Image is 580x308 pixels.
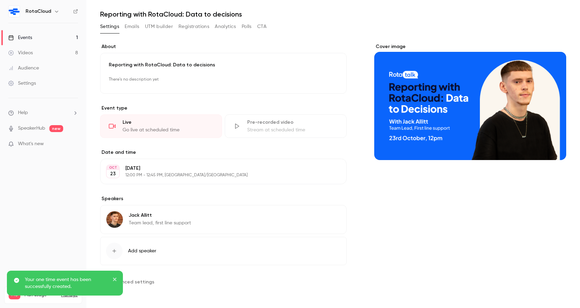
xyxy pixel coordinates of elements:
[8,65,39,72] div: Audience
[247,119,338,126] div: Pre-recorded video
[9,6,20,17] img: RotaCloud
[100,10,566,18] h1: Reporting with RotaCloud: Data to decisions
[242,21,252,32] button: Polls
[374,43,566,50] label: Cover image
[123,127,213,133] div: Go live at scheduled time
[18,125,45,132] a: SpeakerHub
[8,34,32,41] div: Events
[106,211,123,228] img: Jack Allitt
[257,21,267,32] button: CTA
[145,21,173,32] button: UTM builder
[109,62,338,68] p: Reporting with RotaCloud: Data to decisions
[100,237,347,265] button: Add speaker
[113,276,117,284] button: close
[109,74,338,85] p: There's no description yet
[178,21,209,32] button: Registrations
[128,248,156,254] span: Add speaker
[247,127,338,133] div: Stream at scheduled time
[374,43,566,160] section: Cover image
[18,140,44,148] span: What's new
[129,212,191,219] p: Jack Allitt
[49,125,63,132] span: new
[125,165,310,172] p: [DATE]
[8,49,33,56] div: Videos
[107,165,119,170] div: OCT
[110,278,154,286] span: Advanced settings
[100,276,158,287] button: Advanced settings
[100,276,347,287] section: Advanced settings
[215,21,236,32] button: Analytics
[100,195,347,202] label: Speakers
[225,114,347,138] div: Pre-recorded videoStream at scheduled time
[25,276,108,290] p: Your one time event has been successfully created.
[100,205,347,234] div: Jack AllittJack AllittTeam lead, first line support
[100,114,222,138] div: LiveGo live at scheduled time
[110,170,116,177] p: 23
[100,43,347,50] label: About
[70,141,78,147] iframe: Noticeable Trigger
[8,109,78,116] li: help-dropdown-opener
[123,119,213,126] div: Live
[100,149,347,156] label: Date and time
[125,21,139,32] button: Emails
[18,109,28,116] span: Help
[100,105,347,112] p: Event type
[100,21,119,32] button: Settings
[26,8,51,15] h6: RotaCloud
[8,80,36,87] div: Settings
[125,172,310,178] p: 12:00 PM - 12:45 PM, [GEOGRAPHIC_DATA]/[GEOGRAPHIC_DATA]
[129,220,191,226] p: Team lead, first line support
